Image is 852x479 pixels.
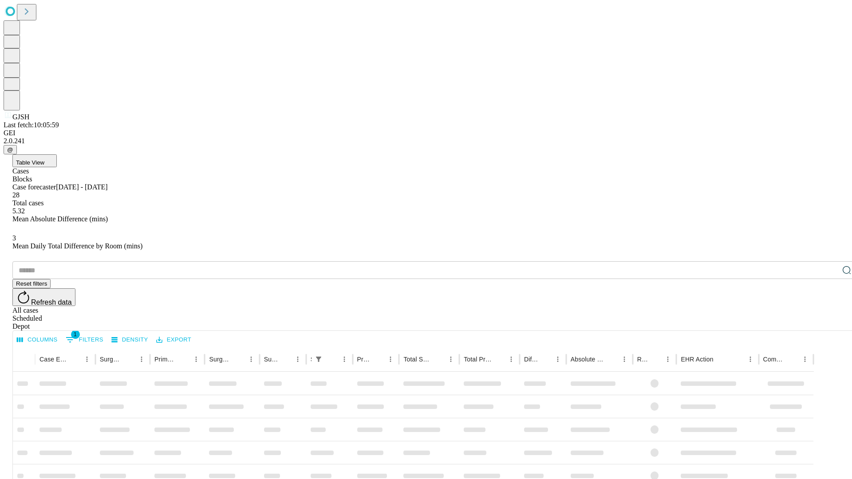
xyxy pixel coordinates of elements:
button: Menu [338,353,351,365]
div: 1 active filter [312,353,325,365]
button: Sort [233,353,245,365]
span: [DATE] - [DATE] [56,183,107,191]
span: Last fetch: 10:05:59 [4,121,59,129]
div: Total Predicted Duration [464,356,492,363]
button: Sort [539,353,552,365]
div: Predicted In Room Duration [357,356,371,363]
button: Menu [245,353,257,365]
button: Export [154,333,193,347]
button: @ [4,145,17,154]
button: Menu [618,353,631,365]
button: Table View [12,154,57,167]
div: Surgery Date [264,356,278,363]
span: @ [7,146,13,153]
button: Menu [81,353,93,365]
div: Primary Service [154,356,177,363]
div: Comments [763,356,785,363]
button: Menu [384,353,397,365]
button: Menu [744,353,757,365]
span: 3 [12,234,16,242]
button: Sort [123,353,135,365]
button: Sort [326,353,338,365]
button: Sort [649,353,662,365]
button: Show filters [312,353,325,365]
button: Menu [135,353,148,365]
button: Sort [714,353,727,365]
button: Density [109,333,150,347]
span: 5.32 [12,207,25,215]
div: Resolved in EHR [637,356,649,363]
div: Total Scheduled Duration [403,356,431,363]
span: 28 [12,191,20,199]
div: EHR Action [681,356,713,363]
span: Case forecaster [12,183,56,191]
button: Menu [190,353,202,365]
div: Difference [524,356,538,363]
button: Menu [505,353,517,365]
button: Show filters [63,333,106,347]
button: Sort [279,353,292,365]
div: Case Epic Id [39,356,67,363]
span: Mean Absolute Difference (mins) [12,215,108,223]
button: Menu [799,353,811,365]
div: Surgery Name [209,356,231,363]
button: Sort [177,353,190,365]
div: GEI [4,129,848,137]
span: 1 [71,330,80,339]
button: Menu [662,353,674,365]
button: Menu [292,353,304,365]
button: Reset filters [12,279,51,288]
span: Refresh data [31,298,72,306]
span: Mean Daily Total Difference by Room (mins) [12,242,142,250]
span: Table View [16,159,44,166]
button: Sort [786,353,799,365]
span: Total cases [12,199,43,207]
div: Scheduled In Room Duration [311,356,312,363]
button: Menu [552,353,564,365]
span: Reset filters [16,280,47,287]
button: Refresh data [12,288,75,306]
button: Sort [432,353,445,365]
button: Sort [606,353,618,365]
div: Surgeon Name [100,356,122,363]
div: 2.0.241 [4,137,848,145]
button: Sort [68,353,81,365]
div: Absolute Difference [571,356,605,363]
button: Sort [372,353,384,365]
button: Menu [445,353,457,365]
button: Sort [493,353,505,365]
span: GJSH [12,113,29,121]
button: Select columns [15,333,60,347]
